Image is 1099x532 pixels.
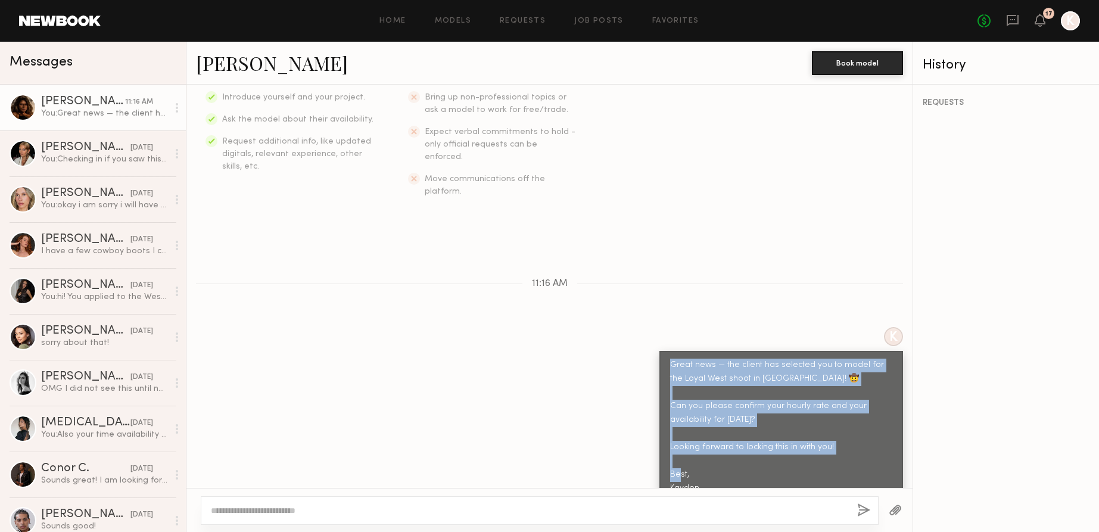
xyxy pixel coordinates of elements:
a: Requests [500,17,546,25]
a: [PERSON_NAME] [196,50,348,76]
div: You: okay i am sorry i will have to go a different direction [41,200,168,211]
div: You: Also your time availability so I can book time slot for location! [41,429,168,440]
div: [DATE] [130,188,153,200]
div: sorry about that! [41,337,168,349]
div: You: Checking in if you saw this! If i dont get a response [DATE] will have to reach out to someo... [41,154,168,165]
div: [DATE] [130,234,153,245]
span: Ask the model about their availability. [222,116,373,123]
div: Great news — the client has selected you to model for the Loyal West shoot in [GEOGRAPHIC_DATA]! ... [670,359,892,496]
div: [DATE] [130,142,153,154]
div: [DATE] [130,418,153,429]
span: 11:16 AM [532,279,568,289]
a: K [1061,11,1080,30]
div: 17 [1045,11,1053,17]
div: Sounds good! [41,521,168,532]
div: [PERSON_NAME] [41,234,130,245]
div: [PERSON_NAME] [41,96,125,108]
div: You: hi! You applied to the Western Jewelry Lifestyle campaign! I just wanted to make sure you sa... [41,291,168,303]
span: Introduce yourself and your project. [222,94,365,101]
div: OMG I did not see this until now…. I for some reason never get notifications for messages on this... [41,383,168,394]
div: I have a few cowboy boots I can bring! and my rate is 100/h ♥️ [41,245,168,257]
div: [PERSON_NAME] [41,279,130,291]
div: [PERSON_NAME] [41,142,130,154]
div: [PERSON_NAME] [41,325,130,337]
a: Job Posts [574,17,624,25]
div: You: Great news — the client has selected you to model for the Loyal West shoot in [GEOGRAPHIC_DA... [41,108,168,119]
button: Book model [812,51,903,75]
span: Request additional info, like updated digitals, relevant experience, other skills, etc. [222,138,371,170]
span: Bring up non-professional topics or ask a model to work for free/trade. [425,94,568,114]
div: [DATE] [130,326,153,337]
div: [DATE] [130,463,153,475]
div: [PERSON_NAME] [41,371,130,383]
div: [DATE] [130,509,153,521]
div: [DATE] [130,372,153,383]
span: Messages [10,55,73,69]
div: History [923,58,1089,72]
span: Move communications off the platform. [425,175,545,195]
a: Favorites [652,17,699,25]
a: Models [435,17,471,25]
div: [MEDICAL_DATA][PERSON_NAME] [41,417,130,429]
div: [DATE] [130,280,153,291]
a: Home [379,17,406,25]
div: [PERSON_NAME] [41,509,130,521]
div: Conor C. [41,463,130,475]
div: [PERSON_NAME] [41,188,130,200]
div: REQUESTS [923,99,1089,107]
div: 11:16 AM [125,97,153,108]
div: Sounds great! I am looking forward to it [41,475,168,486]
a: Book model [812,57,903,67]
span: Expect verbal commitments to hold - only official requests can be enforced. [425,128,575,161]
